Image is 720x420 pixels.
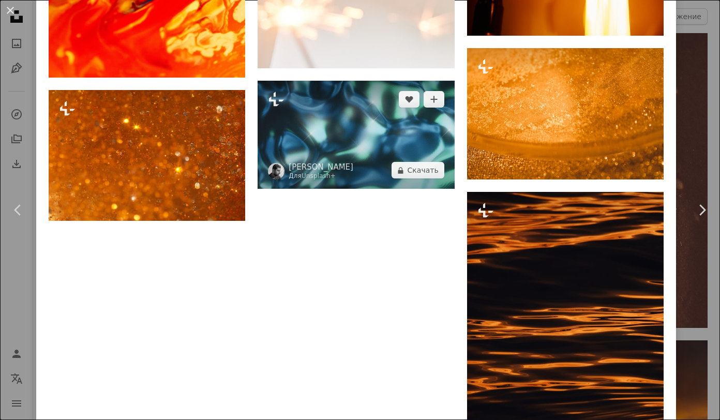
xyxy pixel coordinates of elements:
[467,334,664,343] a: птица, пролетающая над водоёмом на закате
[268,163,284,179] img: Перейдите в профиль Аакаша Дхаге
[258,81,454,189] img: Абстрактная, мерцающая жидкость с синими и зелёными бликами.
[289,162,353,172] a: [PERSON_NAME]
[302,172,336,179] a: Unsplash+
[467,48,664,179] img: Крупный план оранжевой жидкости с пузырьками.
[49,151,245,160] a: Крупный план золотистого мёда с крошечными пузырьками
[467,109,664,118] a: Крупный план оранжевой жидкости с пузырьками.
[392,162,444,178] button: Скачать
[399,91,419,108] button: Нравится
[258,130,454,139] a: Абстрактная, мерцающая жидкость с синими и зелёными бликами.
[424,91,444,108] button: Добавить в коллекцию
[49,90,245,221] img: Крупный план золотистого мёда с крошечными пузырьками
[289,172,353,181] div: Для
[684,160,720,260] a: Далее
